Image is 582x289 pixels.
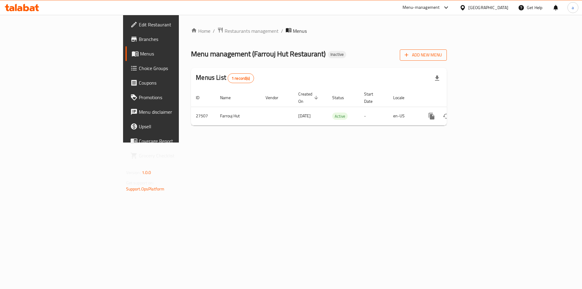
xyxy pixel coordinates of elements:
a: Support.OpsPlatform [126,185,165,193]
table: enhanced table [191,89,487,126]
span: Grocery Checklist [139,152,216,159]
span: Created On [298,90,320,105]
a: Promotions [125,90,220,105]
a: Grocery Checklist [125,148,220,163]
a: Upsell [125,119,220,134]
span: 1.0.0 [142,169,151,176]
span: Restaurants management [225,27,279,35]
span: Vendor [266,94,286,101]
span: Menus [140,50,216,57]
div: Active [332,113,348,120]
a: Coverage Report [125,134,220,148]
a: Menu disclaimer [125,105,220,119]
button: Change Status [439,109,453,123]
span: Choice Groups [139,65,216,72]
td: Farrouj Hut [215,107,261,125]
div: Total records count [228,73,254,83]
span: Coverage Report [139,137,216,145]
span: Locale [393,94,412,101]
th: Actions [420,89,487,107]
div: Export file [430,71,444,86]
div: [GEOGRAPHIC_DATA] [468,4,508,11]
li: / [281,27,283,35]
a: Menus [125,46,220,61]
a: Coupons [125,76,220,90]
span: Add New Menu [405,51,442,59]
a: Branches [125,32,220,46]
a: Edit Restaurant [125,17,220,32]
span: Coupons [139,79,216,86]
a: Choice Groups [125,61,220,76]
span: ID [196,94,207,101]
span: Status [332,94,352,101]
span: Get support on: [126,179,154,187]
span: 1 record(s) [228,76,254,81]
span: Menu disclaimer [139,108,216,116]
td: - [359,107,388,125]
span: Edit Restaurant [139,21,216,28]
span: Version: [126,169,141,176]
span: Inactive [328,52,346,57]
button: more [424,109,439,123]
div: Menu-management [403,4,440,11]
h2: Menus List [196,73,254,83]
span: a [572,4,574,11]
span: Name [220,94,239,101]
a: Restaurants management [217,27,279,35]
span: Start Date [364,90,381,105]
span: Branches [139,35,216,43]
span: Menus [293,27,307,35]
span: Promotions [139,94,216,101]
button: Add New Menu [400,49,447,61]
nav: breadcrumb [191,27,447,35]
td: en-US [388,107,420,125]
span: Menu management ( Farrouj Hut Restaurant ) [191,47,326,61]
span: [DATE] [298,112,311,120]
span: Upsell [139,123,216,130]
span: Active [332,113,348,120]
div: Inactive [328,51,346,58]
